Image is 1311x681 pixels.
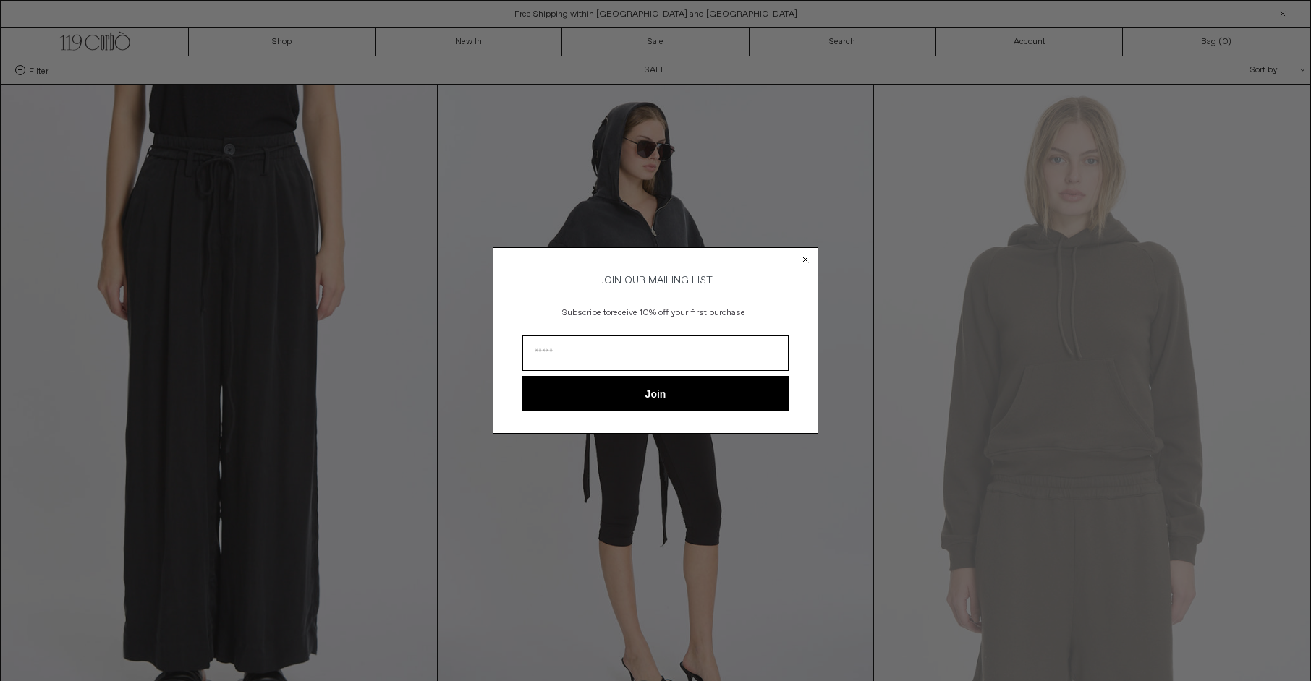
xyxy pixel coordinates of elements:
[522,376,789,411] button: Join
[598,274,713,287] span: JOIN OUR MAILING LIST
[798,252,813,267] button: Close dialog
[562,307,611,319] span: Subscribe to
[522,335,789,371] input: Email
[611,307,745,319] span: receive 10% off your first purchase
